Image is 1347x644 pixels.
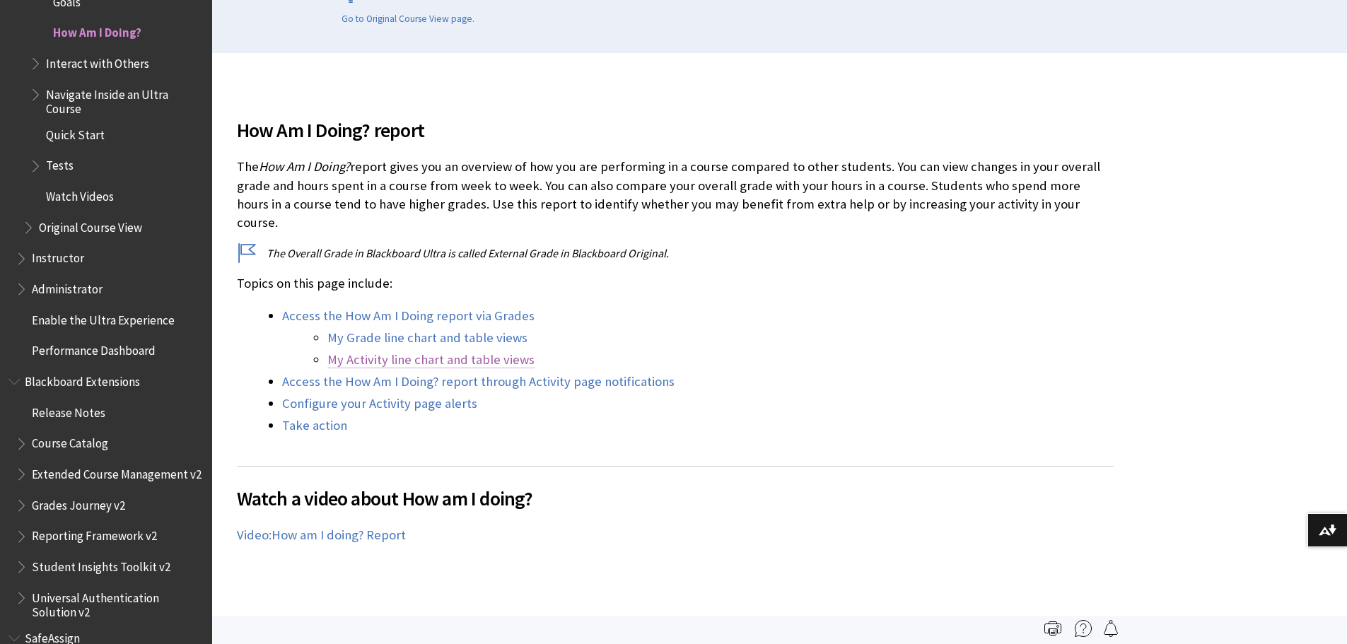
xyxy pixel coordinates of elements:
span: Reporting Framework v2 [32,525,157,544]
span: Enable the Ultra Experience [32,308,175,327]
span: Performance Dashboard [32,339,156,358]
span: Original Course View [39,216,142,235]
span: Watch a video about How am I doing? [237,484,1114,513]
a: My Grade line chart and table views [327,329,527,346]
span: Instructor [32,247,84,266]
span: Grades Journey v2 [32,493,125,513]
span: Student Insights Toolkit v2 [32,555,170,574]
span: Blackboard Extensions [25,370,140,389]
span: How Am I Doing? [53,21,141,40]
span: Administrator [32,277,103,296]
span: How Am I Doing? [259,158,350,175]
span: How am I doing? Report [272,527,406,543]
p: The Overall Grade in Blackboard Ultra is called External Grade in Blackboard Original. [237,245,1114,261]
span: Navigate Inside an Ultra Course [46,83,202,116]
span: Watch Videos [46,185,114,204]
img: More help [1075,620,1092,637]
a: Configure your Activity page alerts [282,395,477,412]
span: Course Catalog [32,432,108,451]
img: Follow this page [1102,620,1119,637]
p: Topics on this page include: [237,274,1114,293]
a: Take action [282,417,347,434]
span: Quick Start [46,123,105,142]
a: Video:How am I doing? Report [237,527,406,544]
span: Tests [46,154,74,173]
span: Extended Course Management v2 [32,462,202,481]
a: My Activity line chart and table views [327,351,535,368]
span: Interact with Others [46,52,149,71]
span: How Am I Doing? report [237,115,1114,145]
p: The report gives you an overview of how you are performing in a course compared to other students... [237,158,1114,232]
span: Release Notes [32,401,105,420]
a: Access the How Am I Doing? report through Activity page notifications [282,373,675,390]
nav: Book outline for Blackboard Extensions [8,370,204,619]
img: Print [1044,620,1061,637]
span: Universal Authentication Solution v2 [32,586,202,619]
a: Access the How Am I Doing report via Grades [282,308,535,324]
a: Go to Original Course View page. [342,13,474,25]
